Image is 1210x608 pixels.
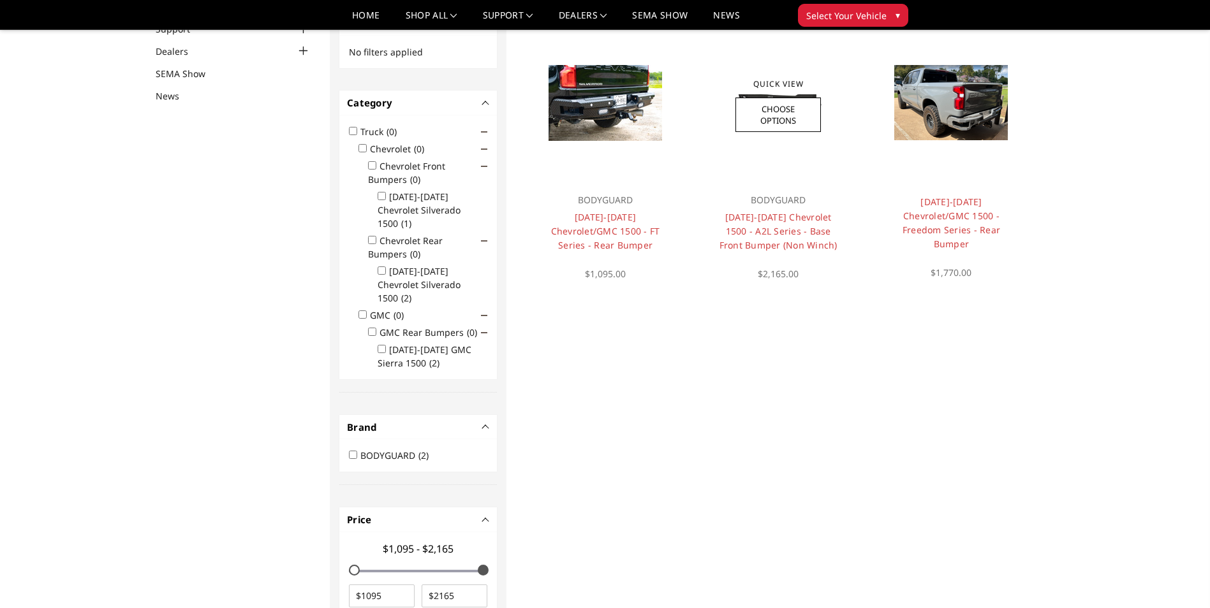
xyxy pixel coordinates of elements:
[483,11,533,29] a: Support
[735,98,821,132] a: Choose Options
[735,73,821,94] a: Quick View
[401,217,411,229] span: (1)
[406,11,457,29] a: shop all
[714,192,843,208] p: BODYGUARD
[896,8,900,22] span: ▾
[418,449,429,461] span: (2)
[410,173,420,185] span: (0)
[713,11,739,29] a: News
[422,584,487,607] input: $2165
[551,211,660,251] a: [DATE]-[DATE] Chevrolet/GMC 1500 - FT Series - Rear Bumper
[347,96,489,110] h4: Category
[481,146,487,152] span: Click to show/hide children
[481,312,487,319] span: Click to show/hide children
[481,129,487,135] span: Click to show/hide children
[410,248,420,260] span: (0)
[931,266,971,279] span: $1,770.00
[798,4,908,27] button: Select Your Vehicle
[368,160,445,185] label: Chevrolet Front Bumpers
[352,11,380,29] a: Home
[156,45,204,58] a: Dealers
[719,211,837,251] a: [DATE]-[DATE] Chevrolet 1500 - A2L Series - Base Front Bumper (Non Winch)
[349,46,423,58] span: No filters applied
[347,512,489,527] h4: Price
[483,516,489,523] button: -
[370,143,432,155] label: Chevrolet
[467,326,477,338] span: (0)
[360,126,404,138] label: Truck
[387,126,397,138] span: (0)
[806,9,887,22] span: Select Your Vehicle
[156,67,221,80] a: SEMA Show
[378,191,461,229] label: [DATE]-[DATE] Chevrolet Silverado 1500
[394,309,404,321] span: (0)
[156,89,195,103] a: News
[360,449,436,461] label: BODYGUARD
[401,292,411,304] span: (2)
[429,357,439,369] span: (2)
[347,420,489,435] h4: Brand
[483,424,489,430] button: -
[481,329,487,336] span: Click to show/hide children
[378,265,461,304] label: [DATE]-[DATE] Chevrolet Silverado 1500
[541,192,669,208] p: BODYGUARD
[481,238,487,244] span: Click to show/hide children
[483,99,489,106] button: -
[585,268,626,280] span: $1,095.00
[370,309,411,321] label: GMC
[481,163,487,170] span: Click to show/hide children
[414,143,424,155] span: (0)
[632,11,688,29] a: SEMA Show
[349,584,415,607] input: $1095
[903,196,1000,250] a: [DATE]-[DATE] Chevrolet/GMC 1500 - Freedom Series - Rear Bumper
[368,235,443,260] label: Chevrolet Rear Bumpers
[758,268,799,280] span: $2,165.00
[378,344,471,369] label: [DATE]-[DATE] GMC Sierra 1500
[559,11,607,29] a: Dealers
[380,326,485,338] label: GMC Rear Bumpers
